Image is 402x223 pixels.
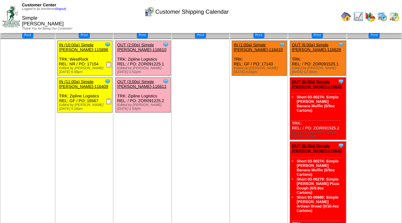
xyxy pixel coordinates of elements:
img: Tooltip [104,78,111,85]
div: TRK: Zipline Logistics REL: / PO: ZOR091225.1 [116,41,171,76]
div: Edited by [PERSON_NAME] [DATE] 12:00am [292,66,345,74]
a: IN (10:00a) Simple [PERSON_NAME]-115896 [59,43,108,52]
span: Thank You for Being Our Customer! [22,27,72,30]
div: TRK: WestRock REL: NR / PO: 17154 [57,41,112,76]
img: Tooltip [338,42,344,48]
a: Short 03-00680: Simple [PERSON_NAME] Artisan Bread (6/10.4oz Cartons) [297,195,339,213]
a: Short 03-00274: Simple [PERSON_NAME] Banana Muffin (6/9oz Cartons) [297,159,338,177]
a: IN (1:00a) Simple [PERSON_NAME]-116410 [234,43,283,52]
a: OUT (3:00p) Simple [PERSON_NAME]-116611 [117,79,166,89]
a: (logout) [56,7,66,11]
div: TRK: REL: / PO: ZOR091525.2 [290,78,346,140]
div: TRK: Zipline Logistics REL: / PO: ZOR091225.2 [116,78,171,113]
img: Receiving Document [106,98,112,105]
img: calendarcustomer.gif [144,7,154,17]
div: Edited by [PERSON_NAME] [DATE] 6:08pm [59,66,112,74]
img: Tooltip [338,78,344,85]
div: TRK: REL: GF / PO: 17143 [232,41,287,76]
img: Tooltip [338,142,344,149]
img: Tooltip [163,42,169,48]
img: calendarprod.gif [377,11,387,22]
div: Edited by [PERSON_NAME] [DATE] 12:00am [292,130,345,138]
img: ZoRoCo_Logo(Green%26Foil)%20jpg.webp [3,6,20,27]
div: Edited by [PERSON_NAME] [DATE] 1:51pm [117,66,170,74]
img: Tooltip [279,42,285,48]
div: Edited by [PERSON_NAME] [DATE] 1:54pm [117,103,170,111]
a: OUT (6:00a) Simple [PERSON_NAME]-116628 [292,43,341,52]
img: home.gif [341,11,351,22]
span: Logged in as Amcferren [22,7,66,11]
span: Customer Shipping Calendar [155,9,229,15]
span: Simple [PERSON_NAME] [22,16,64,27]
div: TRK: REL: / PO: ZOR091525.1 [290,41,346,76]
div: TRK: Zipline Logistics REL: GF / PO: 16567 [57,78,112,113]
span: Customer Center [22,3,56,7]
a: IN (11:00a) Simple [PERSON_NAME]-116409 [59,79,108,89]
img: Tooltip [163,78,169,85]
a: Short 03-00279: Simple [PERSON_NAME] Pizza Dough (6/9.8oz Cartons) [297,177,339,195]
a: OUT (6:00a) Simple [PERSON_NAME]-116629 [292,79,342,89]
img: graph.gif [365,11,375,22]
img: calendarinout.gif [389,11,399,22]
a: OUT (6:00a) Simple [PERSON_NAME]-116630 [292,143,342,153]
a: Short 03-00274: Simple [PERSON_NAME] Banana Muffin (6/9oz Cartons) [297,95,338,113]
div: Edited by [PERSON_NAME] [DATE] 5:16pm [59,103,112,111]
img: Tooltip [104,42,111,48]
img: line_graph.gif [353,11,363,22]
img: Receiving Document [106,62,112,68]
a: OUT (2:00p) Simple [PERSON_NAME]-116610 [117,43,166,52]
div: Edited by [PERSON_NAME] [DATE] 4:23pm [234,66,287,74]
